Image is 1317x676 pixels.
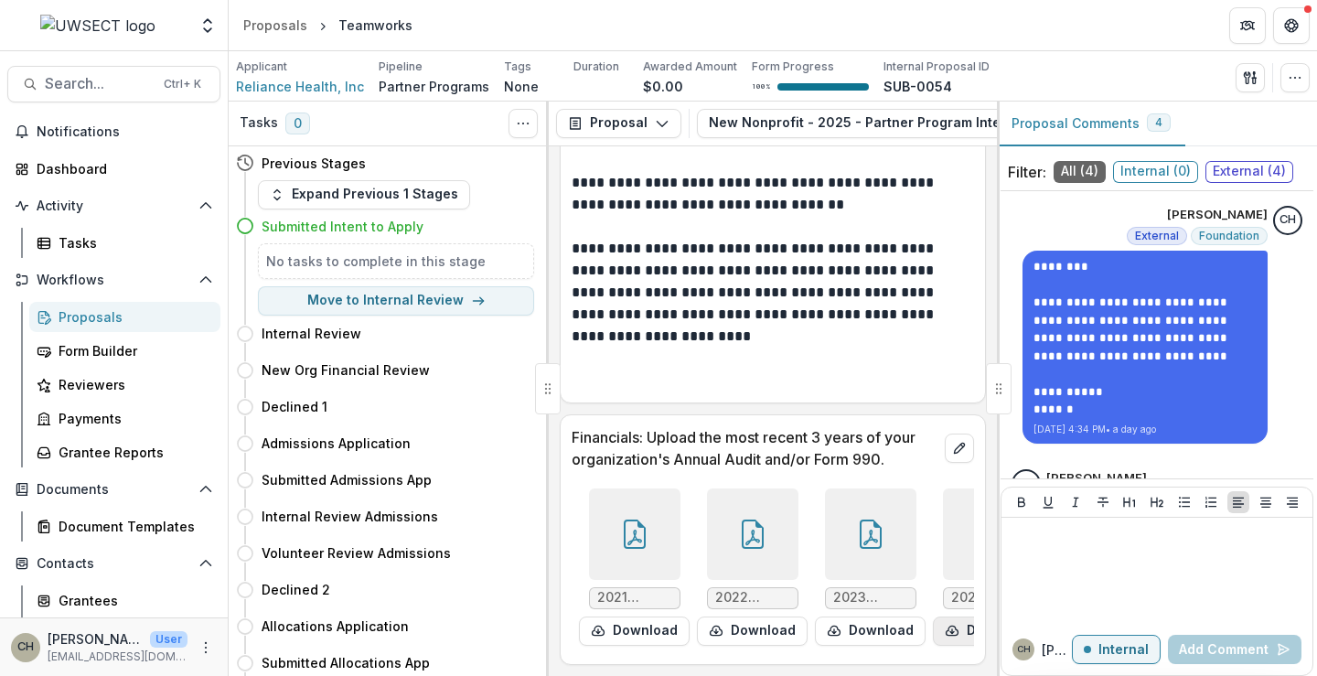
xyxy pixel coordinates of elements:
[262,324,361,343] h4: Internal Review
[1281,491,1303,513] button: Align Right
[697,488,808,646] div: 2022 Reliance Health Inc Audit Report.pdfdownload-form-response
[933,488,1044,646] div: 2024 Reliance Health Inc Audit Report.pdfdownload-form-response
[29,585,220,616] a: Grantees
[37,159,206,178] div: Dashboard
[195,7,220,44] button: Open entity switcher
[285,113,310,134] span: 0
[1011,491,1033,513] button: Bold
[579,617,690,646] button: download-form-response
[262,360,430,380] h4: New Org Financial Review
[1098,642,1149,658] p: Internal
[240,115,278,131] h3: Tasks
[643,59,737,75] p: Awarded Amount
[1229,7,1266,44] button: Partners
[262,617,409,636] h4: Allocations Application
[29,302,220,332] a: Proposals
[236,12,315,38] a: Proposals
[45,75,153,92] span: Search...
[29,403,220,434] a: Payments
[195,637,217,659] button: More
[266,252,526,271] h5: No tasks to complete in this stage
[1054,161,1106,183] span: All ( 4 )
[7,191,220,220] button: Open Activity
[1037,491,1059,513] button: Underline
[59,307,206,327] div: Proposals
[752,80,770,93] p: 100 %
[643,77,683,96] p: $0.00
[1135,230,1179,242] span: External
[504,59,531,75] p: Tags
[379,77,489,96] p: Partner Programs
[1199,230,1259,242] span: Foundation
[1065,491,1087,513] button: Italicize
[556,109,681,138] button: Proposal
[1146,491,1168,513] button: Heading 2
[236,12,420,38] nav: breadcrumb
[883,77,952,96] p: SUB-0054
[262,434,411,453] h4: Admissions Application
[338,16,412,35] div: Teamworks
[262,397,327,416] h4: Declined 1
[7,265,220,295] button: Open Workflows
[1072,635,1161,664] button: Internal
[262,154,366,173] h4: Previous Stages
[509,109,538,138] button: Toggle View Cancelled Tasks
[29,370,220,400] a: Reviewers
[1033,423,1257,436] p: [DATE] 4:34 PM • a day ago
[48,649,187,665] p: [EMAIL_ADDRESS][DOMAIN_NAME]
[379,59,423,75] p: Pipeline
[160,74,205,94] div: Ctrl + K
[815,488,926,646] div: 2023 Reliance Health Audited Financials.pdfdownload-form-response
[752,59,834,75] p: Form Progress
[29,336,220,366] a: Form Builder
[933,617,1044,646] button: download-form-response
[236,59,287,75] p: Applicant
[697,617,808,646] button: download-form-response
[597,590,672,606] span: 2021 Reliance Health Inc Audit Report.pdf
[150,631,187,648] p: User
[951,590,1026,606] span: 2024 Reliance Health Inc Audit Report.pdf
[236,77,364,96] a: Reliance Health, Inc
[7,475,220,504] button: Open Documents
[262,470,432,489] h4: Submitted Admissions App
[945,434,974,463] button: edit
[7,117,220,146] button: Notifications
[262,507,438,526] h4: Internal Review Admissions
[1255,491,1277,513] button: Align Center
[262,580,330,599] h4: Declined 2
[7,549,220,578] button: Open Contacts
[1017,645,1031,654] div: Carli Herz
[715,590,790,606] span: 2022 Reliance Health Inc Audit Report.pdf
[29,228,220,258] a: Tasks
[37,482,191,498] span: Documents
[579,488,690,646] div: 2021 Reliance Health Inc Audit Report.pdfdownload-form-response
[573,59,619,75] p: Duration
[1042,640,1072,660] p: [PERSON_NAME]
[1046,469,1147,488] p: [PERSON_NAME]
[883,59,990,75] p: Internal Proposal ID
[59,341,206,360] div: Form Builder
[243,16,307,35] div: Proposals
[1092,491,1114,513] button: Strike
[262,217,423,236] h4: Submitted Intent to Apply
[997,102,1185,146] button: Proposal Comments
[258,180,470,209] button: Expand Previous 1 Stages
[59,409,206,428] div: Payments
[1280,214,1296,226] div: Carli Herz
[59,233,206,252] div: Tasks
[697,109,1125,138] button: New Nonprofit - 2025 - Partner Program Intent to Apply
[7,154,220,184] a: Dashboard
[7,66,220,102] button: Search...
[258,286,534,316] button: Move to Internal Review
[1227,491,1249,513] button: Align Left
[59,591,206,610] div: Grantees
[1119,491,1140,513] button: Heading 1
[59,443,206,462] div: Grantee Reports
[40,15,155,37] img: UWSECT logo
[262,653,430,672] h4: Submitted Allocations App
[37,273,191,288] span: Workflows
[48,629,143,649] p: [PERSON_NAME]
[1168,635,1301,664] button: Add Comment
[572,426,937,470] p: Financials: Upload the most recent 3 years of your organization's Annual Audit and/or Form 990.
